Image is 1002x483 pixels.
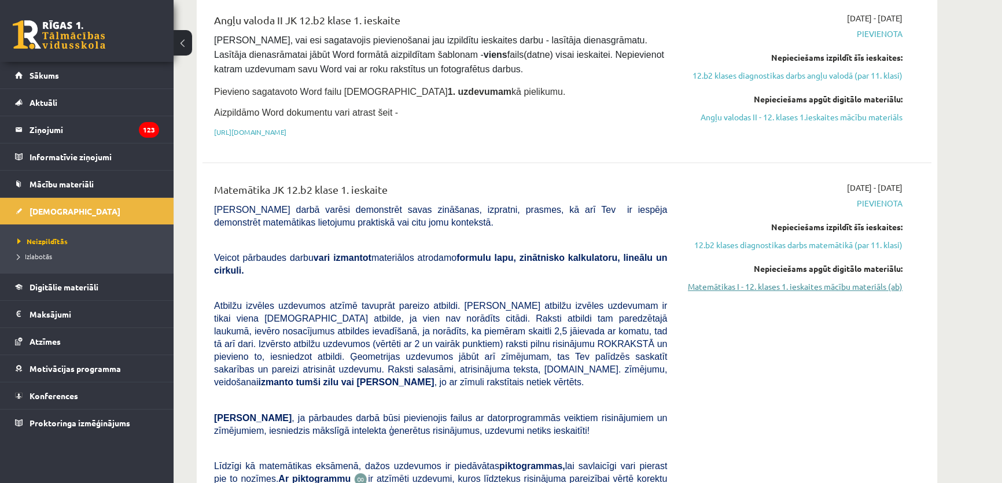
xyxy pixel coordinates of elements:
[15,301,159,327] a: Maksājumi
[30,97,57,108] span: Aktuāli
[684,221,902,233] div: Nepieciešams izpildīt šīs ieskaites:
[847,182,902,194] span: [DATE] - [DATE]
[15,328,159,355] a: Atzīmes
[30,143,159,170] legend: Informatīvie ziņojumi
[30,390,78,401] span: Konferences
[214,35,666,74] span: [PERSON_NAME], vai esi sagatavojis pievienošanai jau izpildītu ieskaites darbu - lasītāja dienasg...
[214,127,286,137] a: [URL][DOMAIN_NAME]
[214,87,565,97] span: Pievieno sagatavoto Word failu [DEMOGRAPHIC_DATA] kā pielikumu.
[214,253,667,275] b: formulu lapu, zinātnisko kalkulatoru, lineālu un cirkuli.
[30,206,120,216] span: [DEMOGRAPHIC_DATA]
[214,108,398,117] span: Aizpildāmo Word dokumentu vari atrast šeit -
[448,87,511,97] strong: 1. uzdevumam
[17,252,52,261] span: Izlabotās
[499,461,565,471] b: piktogrammas,
[15,198,159,224] a: [DEMOGRAPHIC_DATA]
[30,336,61,346] span: Atzīmes
[214,301,667,387] span: Atbilžu izvēles uzdevumos atzīmē tavuprāt pareizo atbildi. [PERSON_NAME] atbilžu izvēles uzdevuma...
[15,116,159,143] a: Ziņojumi123
[15,171,159,197] a: Mācību materiāli
[296,377,434,387] b: tumši zilu vai [PERSON_NAME]
[15,62,159,89] a: Sākums
[684,111,902,123] a: Angļu valodas II - 12. klases 1.ieskaites mācību materiāls
[484,50,507,60] strong: viens
[684,93,902,105] div: Nepieciešams apgūt digitālo materiālu:
[684,197,902,209] span: Pievienota
[15,89,159,116] a: Aktuāli
[214,413,292,423] span: [PERSON_NAME]
[684,239,902,251] a: 12.b2 klases diagnostikas darbs matemātikā (par 11. klasi)
[214,182,667,203] div: Matemātika JK 12.b2 klase 1. ieskaite
[847,12,902,24] span: [DATE] - [DATE]
[30,70,59,80] span: Sākums
[30,363,121,374] span: Motivācijas programma
[15,382,159,409] a: Konferences
[30,179,94,189] span: Mācību materiāli
[30,418,130,428] span: Proktoringa izmēģinājums
[15,143,159,170] a: Informatīvie ziņojumi
[17,237,68,246] span: Neizpildītās
[684,281,902,293] a: Matemātikas I - 12. klases 1. ieskaites mācību materiāls (ab)
[30,116,159,143] legend: Ziņojumi
[684,263,902,275] div: Nepieciešams apgūt digitālo materiālu:
[17,236,162,246] a: Neizpildītās
[214,12,667,34] div: Angļu valoda II JK 12.b2 klase 1. ieskaite
[684,51,902,64] div: Nepieciešams izpildīt šīs ieskaites:
[214,253,667,275] span: Veicot pārbaudes darbu materiālos atrodamo
[13,20,105,49] a: Rīgas 1. Tālmācības vidusskola
[17,251,162,261] a: Izlabotās
[139,122,159,138] i: 123
[684,28,902,40] span: Pievienota
[684,69,902,82] a: 12.b2 klases diagnostikas darbs angļu valodā (par 11. klasi)
[15,274,159,300] a: Digitālie materiāli
[214,205,667,227] span: [PERSON_NAME] darbā varēsi demonstrēt savas zināšanas, izpratni, prasmes, kā arī Tev ir iespēja d...
[15,410,159,436] a: Proktoringa izmēģinājums
[30,282,98,292] span: Digitālie materiāli
[314,253,371,263] b: vari izmantot
[214,413,667,436] span: , ja pārbaudes darbā būsi pievienojis failus ar datorprogrammās veiktiem risinājumiem un zīmējumi...
[15,355,159,382] a: Motivācijas programma
[259,377,293,387] b: izmanto
[30,301,159,327] legend: Maksājumi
